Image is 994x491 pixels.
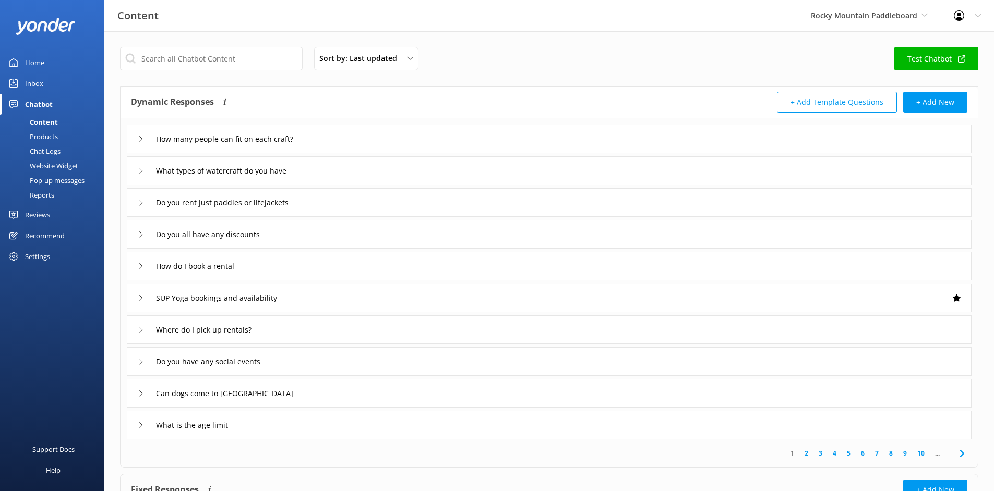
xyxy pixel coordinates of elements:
[46,460,61,481] div: Help
[898,448,912,458] a: 9
[6,129,104,144] a: Products
[777,92,897,113] button: + Add Template Questions
[25,94,53,115] div: Chatbot
[6,115,104,129] a: Content
[856,448,870,458] a: 6
[25,225,65,246] div: Recommend
[6,144,104,158] a: Chat Logs
[799,448,813,458] a: 2
[930,448,945,458] span: ...
[6,144,61,158] div: Chat Logs
[25,246,50,267] div: Settings
[319,53,403,64] span: Sort by: Last updated
[842,448,856,458] a: 5
[912,448,930,458] a: 10
[25,73,43,94] div: Inbox
[6,129,58,144] div: Products
[6,188,104,202] a: Reports
[6,115,58,129] div: Content
[32,439,75,460] div: Support Docs
[6,173,85,188] div: Pop-up messages
[120,47,303,70] input: Search all Chatbot Content
[16,18,76,35] img: yonder-white-logo.png
[25,52,44,73] div: Home
[828,448,842,458] a: 4
[131,92,214,113] h4: Dynamic Responses
[870,448,884,458] a: 7
[785,448,799,458] a: 1
[6,173,104,188] a: Pop-up messages
[894,47,978,70] a: Test Chatbot
[25,204,50,225] div: Reviews
[117,7,159,24] h3: Content
[6,158,104,173] a: Website Widget
[813,448,828,458] a: 3
[903,92,967,113] button: + Add New
[6,188,54,202] div: Reports
[884,448,898,458] a: 8
[811,10,917,20] span: Rocky Mountain Paddleboard
[6,158,78,173] div: Website Widget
